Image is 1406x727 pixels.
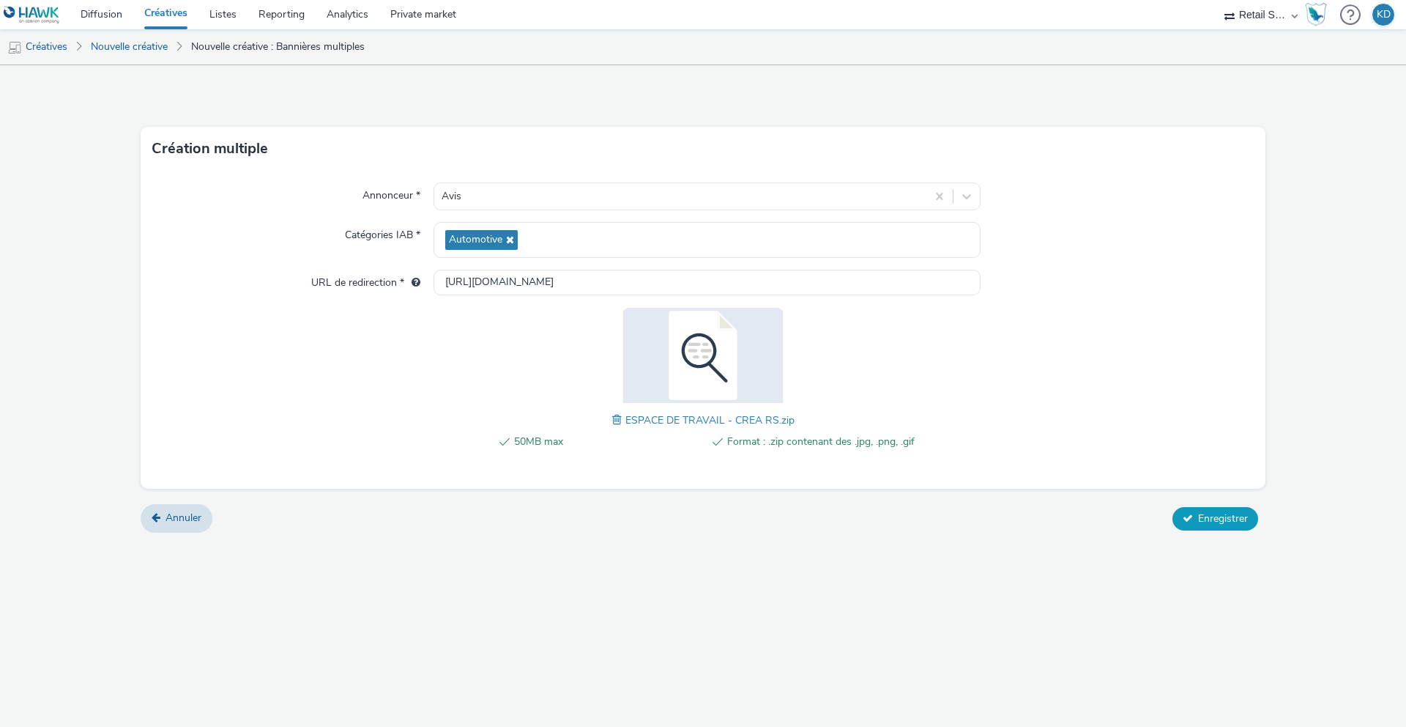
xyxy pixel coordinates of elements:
[608,308,798,403] img: ESPACE DE TRAVAIL - CREA RS.zip
[404,276,420,290] div: L'URL de redirection sera utilisée comme URL de validation avec certains SSP et ce sera l'URL de ...
[1305,3,1333,26] a: Hawk Academy
[4,6,60,24] img: undefined Logo
[357,182,426,203] label: Annonceur *
[141,504,212,532] a: Annuler
[1198,512,1248,525] span: Enregistrer
[625,413,795,427] span: ESPACE DE TRAVAIL - CREA RS.zip
[514,433,702,451] span: 50MB max
[727,433,915,451] span: Format : .zip contenant des .jpg, .png, .gif
[7,40,22,55] img: mobile
[449,234,502,246] span: Automotive
[184,29,372,64] a: Nouvelle créative : Bannières multiples
[434,270,981,295] input: url...
[305,270,426,290] label: URL de redirection *
[1305,3,1327,26] img: Hawk Academy
[339,222,426,243] label: Catégories IAB *
[152,138,268,160] h3: Création multiple
[165,511,201,525] span: Annuler
[1377,4,1391,26] div: KD
[83,29,175,64] a: Nouvelle créative
[1172,507,1258,531] button: Enregistrer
